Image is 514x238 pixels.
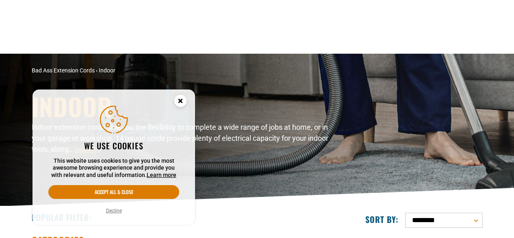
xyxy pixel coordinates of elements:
aside: Cookie Consent [33,90,195,225]
span: Indoor extension cords give you the flexibility to complete a wide range of jobs at home, or in y... [32,123,328,153]
label: Sort by: [365,214,399,225]
span: › [96,67,98,74]
h2: We use cookies [48,140,179,151]
p: This website uses cookies to give you the most awesome browsing experience and provide you with r... [48,157,179,179]
button: Decline [104,207,124,215]
nav: breadcrumbs [32,66,328,75]
a: Bad Ass Extension Cords [32,67,95,74]
span: Indoor [99,67,115,74]
h1: Indoor [32,94,328,118]
h2: Popular Filter: [32,212,91,223]
button: Accept all & close [48,185,179,199]
a: Learn more [147,172,176,178]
